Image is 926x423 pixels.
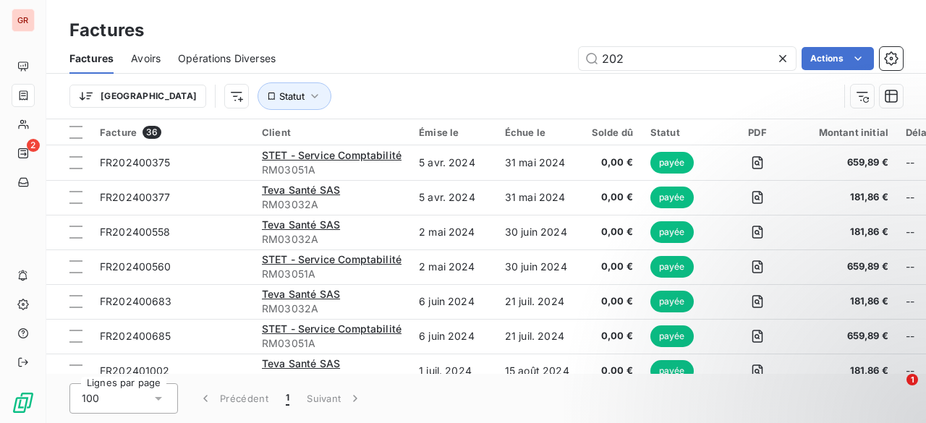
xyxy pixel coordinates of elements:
span: 659,89 € [802,155,888,170]
span: Factures [69,51,114,66]
td: 15 août 2024 [496,354,582,388]
span: FR202400375 [100,156,171,168]
img: Logo LeanPay [12,391,35,414]
span: 659,89 € [802,260,888,274]
td: 21 juil. 2024 [496,319,582,354]
div: Émise le [419,127,488,138]
div: Montant initial [802,127,888,138]
span: RM03051A [262,336,402,351]
td: 5 avr. 2024 [410,145,496,180]
span: 0,00 € [591,225,633,239]
td: 31 mai 2024 [496,145,582,180]
span: 181,86 € [802,225,888,239]
span: 0,00 € [591,155,633,170]
div: Statut [650,127,713,138]
span: Teva Santé SAS [262,288,340,300]
span: FR202401002 [100,364,170,377]
td: 6 juin 2024 [410,319,496,354]
span: RM03032A [262,197,402,212]
span: 0,00 € [591,329,633,343]
span: 0,00 € [591,364,633,378]
span: Opérations Diverses [178,51,276,66]
span: STET - Service Comptabilité [262,253,402,265]
td: 2 mai 2024 [410,249,496,284]
td: 1 juil. 2024 [410,354,496,388]
span: STET - Service Comptabilité [262,322,402,335]
input: Rechercher [579,47,796,70]
span: Teva Santé SAS [262,184,340,196]
span: RM03051A [262,163,402,177]
span: RM03032A [262,302,402,316]
div: PDF [731,127,783,138]
button: Actions [802,47,874,70]
span: FR202400377 [100,191,171,203]
span: payée [650,152,694,174]
span: payée [650,221,694,243]
button: Statut [258,82,331,110]
span: 2 [27,139,40,152]
div: Solde dû [591,127,633,138]
button: 1 [277,383,298,414]
span: STET - Service Comptabilité [262,149,402,161]
span: 181,86 € [802,190,888,205]
td: 5 avr. 2024 [410,180,496,215]
td: 21 juil. 2024 [496,284,582,319]
span: payée [650,187,694,208]
span: RM03032A [262,371,402,385]
td: 30 juin 2024 [496,249,582,284]
span: FR202400560 [100,260,171,273]
td: 2 mai 2024 [410,215,496,249]
td: 6 juin 2024 [410,284,496,319]
span: Avoirs [131,51,161,66]
span: 100 [82,391,99,406]
span: Teva Santé SAS [262,218,340,231]
span: FR202400558 [100,226,171,238]
span: Facture [100,127,137,138]
span: RM03032A [262,232,402,247]
span: 36 [143,126,161,139]
button: Précédent [190,383,277,414]
iframe: Intercom notifications message [637,283,926,384]
div: GR [12,9,35,32]
span: RM03051A [262,267,402,281]
iframe: Intercom live chat [877,374,912,409]
span: FR202400685 [100,330,171,342]
button: [GEOGRAPHIC_DATA] [69,85,206,108]
span: Statut [279,90,305,102]
span: 0,00 € [591,294,633,309]
span: 0,00 € [591,190,633,205]
span: 1 [286,391,289,406]
span: FR202400683 [100,295,172,307]
div: Échue le [505,127,574,138]
h3: Factures [69,17,144,43]
span: 1 [906,374,918,385]
span: 0,00 € [591,260,633,274]
div: Client [262,127,402,138]
button: Suivant [298,383,371,414]
td: 30 juin 2024 [496,215,582,249]
span: payée [650,256,694,278]
span: Teva Santé SAS [262,357,340,369]
td: 31 mai 2024 [496,180,582,215]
